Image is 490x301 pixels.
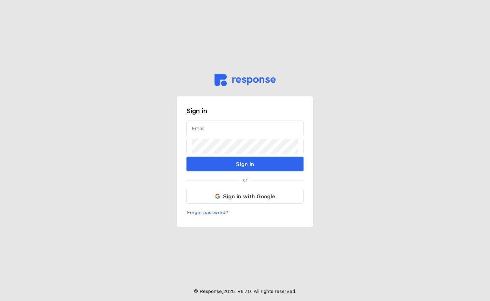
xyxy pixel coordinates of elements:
h3: Sign in [186,106,304,116]
p: © Response, 2025 . V 8.7.0 . All rights reserved. [194,288,296,295]
p: Sign in with Google [223,192,275,201]
img: svg%3e [215,74,276,86]
p: Forgot password? [187,209,228,217]
p: or [243,176,247,184]
button: Sign in with Google [186,189,304,204]
button: Forgot password? [186,208,229,217]
p: Sign In [236,160,254,169]
button: Sign In [186,157,304,171]
input: Email [192,121,298,136]
img: svg%3e [215,194,220,199]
